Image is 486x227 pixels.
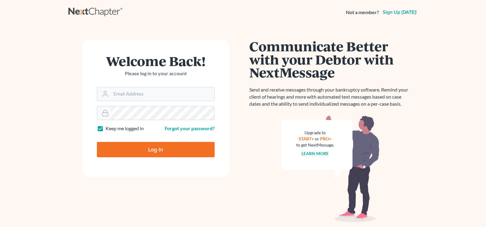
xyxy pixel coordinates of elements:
[315,136,319,141] span: or
[346,9,379,16] strong: Not a member?
[301,151,329,156] a: Learn more
[249,86,412,108] p: Send and receive messages through your bankruptcy software. Remind your client of hearings and mo...
[296,130,334,136] div: Upgrade to
[165,125,215,131] a: Forgot your password?
[97,70,215,77] p: Please log in to your account
[296,142,334,148] div: to get NextMessage.
[111,87,214,101] input: Email Address
[97,54,215,68] h1: Welcome Back!
[105,125,144,132] label: Keep me logged in
[381,10,418,15] a: Sign up [DATE]!
[97,142,215,157] input: Log In
[320,136,331,141] a: PRO+
[281,115,380,222] img: nextmessage_bg-59042aed3d76b12b5cd301f8e5b87938c9018125f34e5fa2b7a6b67550977c72.svg
[249,40,412,79] h1: Communicate Better with your Debtor with NextMessage
[299,136,314,141] a: START+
